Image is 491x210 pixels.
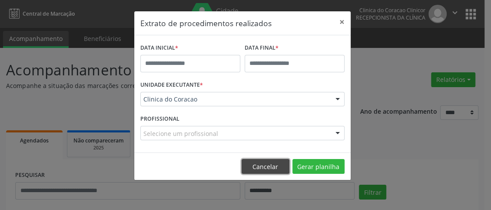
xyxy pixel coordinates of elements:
[143,129,218,138] span: Selecione um profissional
[242,159,289,174] button: Cancelar
[140,78,203,92] label: UNIDADE EXECUTANTE
[245,41,279,55] label: DATA FINAL
[140,112,179,126] label: PROFISSIONAL
[333,11,351,33] button: Close
[292,159,345,174] button: Gerar planilha
[140,41,178,55] label: DATA INICIAL
[140,17,272,29] h5: Extrato de procedimentos realizados
[143,95,327,104] span: Clinica do Coracao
